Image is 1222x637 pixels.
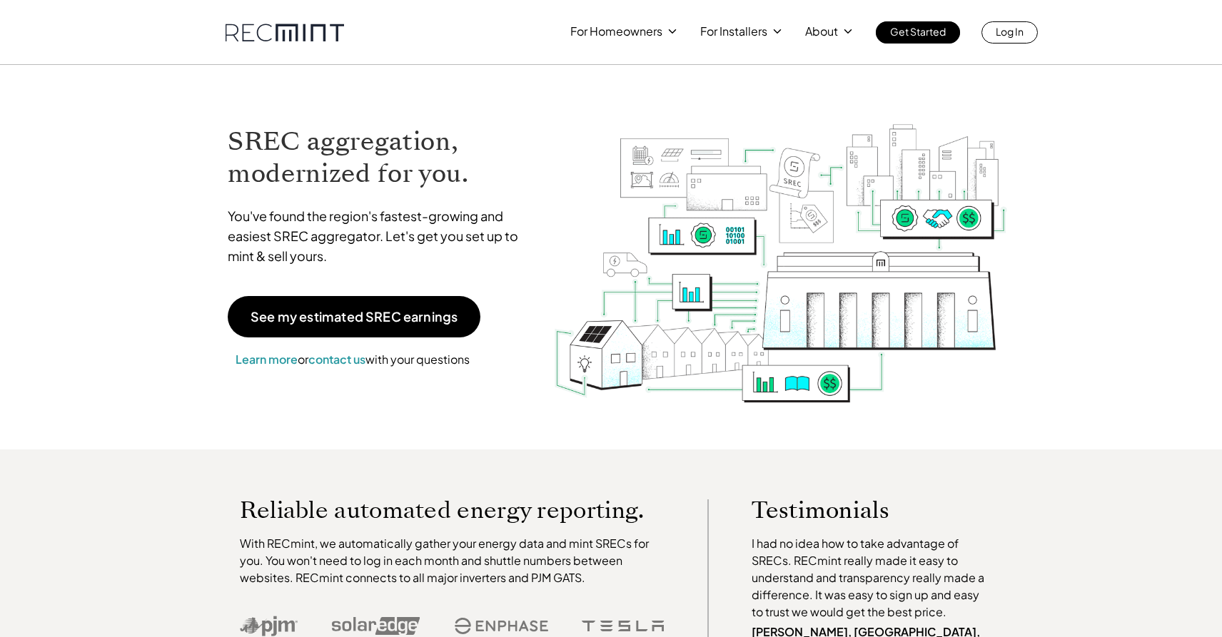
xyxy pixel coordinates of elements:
[805,21,838,41] p: About
[752,535,991,621] p: I had no idea how to take advantage of SRECs. RECmint really made it easy to understand and trans...
[890,21,946,41] p: Get Started
[251,310,458,323] p: See my estimated SREC earnings
[228,126,532,190] h1: SREC aggregation, modernized for you.
[228,206,532,266] p: You've found the region's fastest-growing and easiest SREC aggregator. Let's get you set up to mi...
[876,21,960,44] a: Get Started
[996,21,1024,41] p: Log In
[236,352,298,367] a: Learn more
[752,499,964,521] p: Testimonials
[240,535,665,586] p: With RECmint, we automatically gather your energy data and mint SRECs for you. You won't need to ...
[308,352,365,367] a: contact us
[981,21,1038,44] a: Log In
[700,21,767,41] p: For Installers
[228,350,478,369] p: or with your questions
[240,499,665,521] p: Reliable automated energy reporting.
[570,21,662,41] p: For Homeowners
[228,296,480,337] a: See my estimated SREC earnings
[553,86,1009,407] img: RECmint value cycle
